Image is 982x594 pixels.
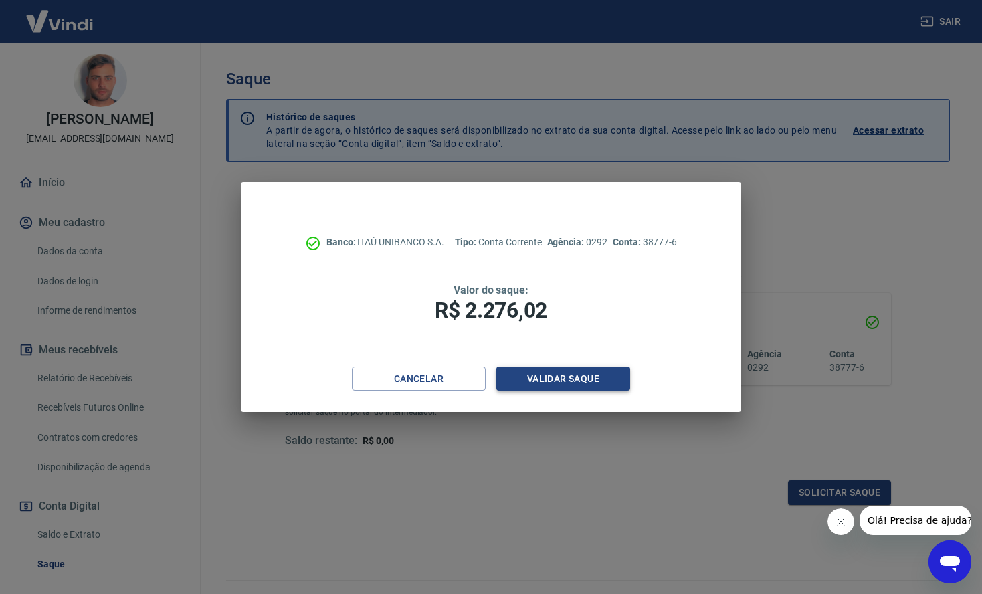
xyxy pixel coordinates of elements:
[613,237,643,248] span: Conta:
[860,506,971,535] iframe: Mensagem da empresa
[547,235,607,250] p: 0292
[435,298,547,323] span: R$ 2.276,02
[8,9,112,20] span: Olá! Precisa de ajuda?
[496,367,630,391] button: Validar saque
[613,235,677,250] p: 38777-6
[455,235,542,250] p: Conta Corrente
[827,508,854,535] iframe: Fechar mensagem
[928,540,971,583] iframe: Botão para abrir a janela de mensagens
[454,284,528,296] span: Valor do saque:
[326,235,444,250] p: ITAÚ UNIBANCO S.A.
[326,237,358,248] span: Banco:
[455,237,479,248] span: Tipo:
[352,367,486,391] button: Cancelar
[547,237,587,248] span: Agência:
